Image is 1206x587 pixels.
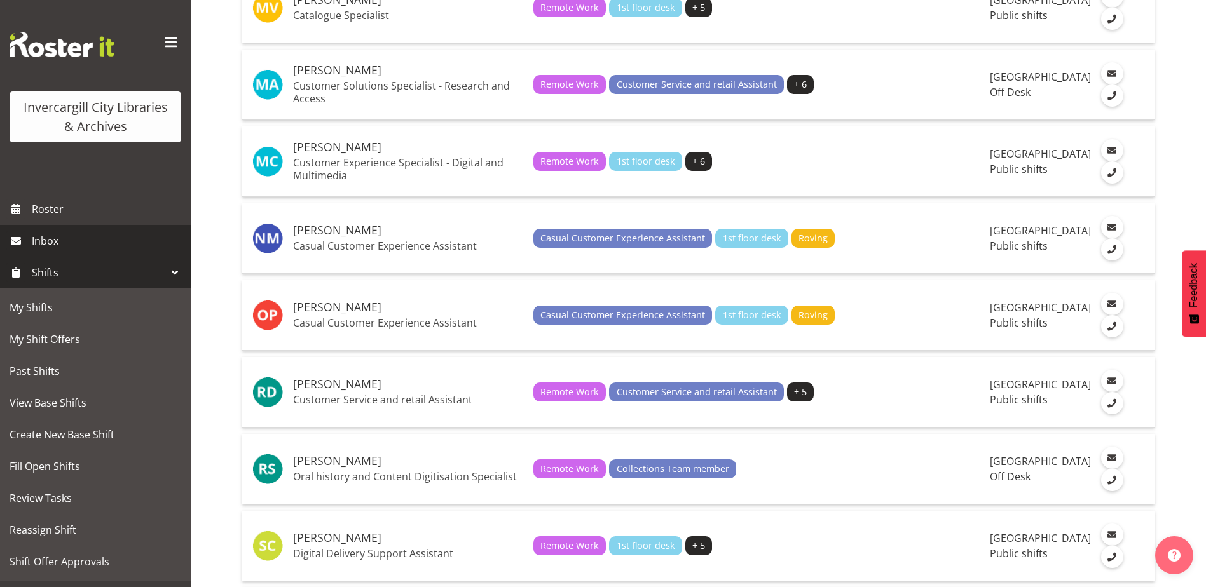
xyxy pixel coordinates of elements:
span: Public shifts [990,162,1048,176]
span: Remote Work [540,462,599,476]
a: Reassign Shift [3,514,188,546]
h5: [PERSON_NAME] [293,224,523,237]
a: Fill Open Shifts [3,450,188,482]
div: Invercargill City Libraries & Archives [22,98,168,136]
span: Collections Team member [617,462,729,476]
p: Digital Delivery Support Assistant [293,547,523,560]
span: Feedback [1188,263,1200,307]
a: Call Employee [1101,546,1123,568]
img: samuel-carter11687.jpg [252,530,283,561]
span: [GEOGRAPHIC_DATA] [990,224,1091,238]
span: Customer Service and retail Assistant [617,385,777,399]
h5: [PERSON_NAME] [293,532,523,544]
span: + 5 [692,1,705,15]
a: Call Employee [1101,469,1123,491]
p: Casual Customer Experience Assistant [293,240,523,252]
a: View Base Shifts [3,387,188,419]
span: Remote Work [540,539,599,553]
span: Roving [798,308,828,322]
a: Shift Offer Approvals [3,546,188,577]
h5: [PERSON_NAME] [293,141,523,154]
span: Public shifts [990,393,1048,407]
a: Call Employee [1101,238,1123,260]
img: rosemary-stather11691.jpg [252,454,283,484]
span: Public shifts [990,316,1048,330]
span: Remote Work [540,154,599,168]
p: Customer Solutions Specialist - Research and Access [293,79,523,105]
a: Email Employee [1101,523,1123,546]
span: Casual Customer Experience Assistant [540,308,705,322]
span: Customer Service and retail Assistant [617,78,777,91]
span: + 6 [692,154,705,168]
span: + 5 [794,385,807,399]
img: help-xxl-2.png [1168,549,1181,562]
img: oshadha-perera11685.jpg [252,300,283,330]
span: Reassign Shift [10,520,181,539]
span: Shifts [32,263,165,282]
span: 1st floor desk [723,231,781,245]
span: 1st floor desk [617,1,675,15]
span: 1st floor desk [617,539,675,553]
a: Call Employee [1101,84,1123,107]
span: Remote Work [540,1,599,15]
span: Roving [798,231,828,245]
span: [GEOGRAPHIC_DATA] [990,300,1091,314]
span: [GEOGRAPHIC_DATA] [990,70,1091,84]
span: Remote Work [540,385,599,399]
span: My Shift Offers [10,330,181,349]
span: Casual Customer Experience Assistant [540,231,705,245]
span: Remote Work [540,78,599,91]
a: Call Employee [1101,392,1123,414]
h5: [PERSON_NAME] [293,378,523,391]
span: [GEOGRAPHIC_DATA] [990,454,1091,468]
p: Oral history and Content Digitisation Specialist [293,470,523,483]
span: Shift Offer Approvals [10,552,181,571]
img: michelle-cunningham11683.jpg [252,146,283,177]
p: Catalogue Specialist [293,9,523,22]
a: Create New Base Shift [3,419,188,450]
span: 1st floor desk [723,308,781,322]
span: Public shifts [990,239,1048,253]
a: Email Employee [1101,62,1123,84]
span: Review Tasks [10,489,181,508]
a: Call Employee [1101,8,1123,30]
a: Call Employee [1101,315,1123,337]
a: Email Employee [1101,216,1123,238]
h5: [PERSON_NAME] [293,301,523,314]
span: Roster [32,199,184,219]
span: Public shifts [990,8,1048,22]
span: + 6 [794,78,807,91]
span: [GEOGRAPHIC_DATA] [990,377,1091,391]
img: Rosterit website logo [10,32,114,57]
span: [GEOGRAPHIC_DATA] [990,147,1091,161]
span: Public shifts [990,546,1048,560]
span: My Shifts [10,298,181,317]
span: Inbox [32,231,184,250]
a: Past Shifts [3,355,188,387]
p: Customer Service and retail Assistant [293,393,523,406]
img: rory-duggan11686.jpg [252,377,283,407]
button: Feedback - Show survey [1182,250,1206,337]
span: 1st floor desk [617,154,675,168]
h5: [PERSON_NAME] [293,455,523,468]
img: nichole-mauleon11684.jpg [252,223,283,253]
a: Email Employee [1101,447,1123,469]
a: Email Employee [1101,293,1123,315]
a: Call Employee [1101,161,1123,184]
span: + 5 [692,539,705,553]
p: Customer Experience Specialist - Digital and Multimedia [293,156,523,182]
span: View Base Shifts [10,393,181,412]
span: Create New Base Shift [10,425,181,444]
a: Email Employee [1101,370,1123,392]
span: [GEOGRAPHIC_DATA] [990,531,1091,545]
img: michelle-argyle11682.jpg [252,69,283,100]
a: Email Employee [1101,139,1123,161]
span: Off Desk [990,469,1031,483]
a: My Shift Offers [3,323,188,355]
h5: [PERSON_NAME] [293,64,523,77]
p: Casual Customer Experience Assistant [293,316,523,329]
span: Fill Open Shifts [10,457,181,476]
a: My Shifts [3,292,188,323]
span: Off Desk [990,85,1031,99]
span: Past Shifts [10,361,181,381]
